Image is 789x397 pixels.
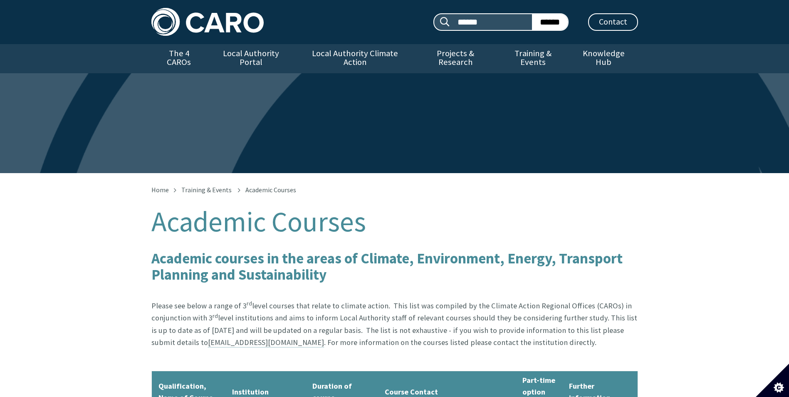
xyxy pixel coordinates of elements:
[385,387,438,397] strong: Course Contact
[151,288,638,361] p: Please see below a range of 3 level courses that relate to climate action. This list was compiled...
[588,13,638,31] a: Contact
[207,44,296,73] a: Local Authority Portal
[151,249,623,284] b: Academic courses in the areas of Climate, Environment, Energy, Transport Planning and Sustainability
[151,206,638,237] h1: Academic Courses
[213,312,218,320] sup: rd
[414,44,497,73] a: Projects & Research
[245,186,296,194] span: Academic Courses
[151,8,264,36] img: Caro logo
[232,387,269,397] strong: Institution
[296,44,414,73] a: Local Authority Climate Action
[497,44,569,73] a: Training & Events
[181,186,232,194] a: Training & Events
[756,364,789,397] button: Set cookie preferences
[569,44,638,73] a: Knowledge Hub
[151,44,207,73] a: The 4 CAROs
[208,337,324,347] a: [EMAIL_ADDRESS][DOMAIN_NAME]
[151,186,169,194] a: Home
[247,300,252,307] sup: rd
